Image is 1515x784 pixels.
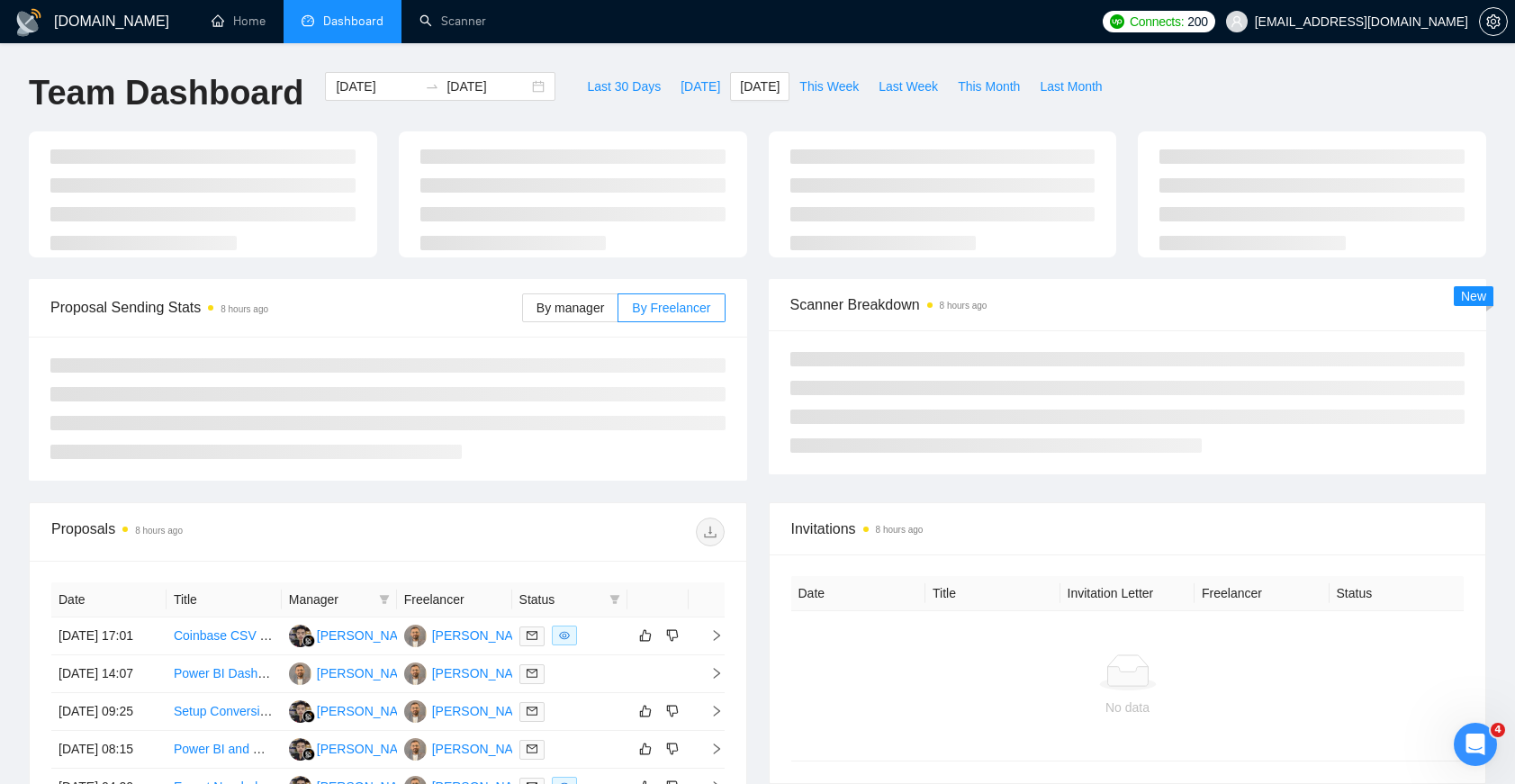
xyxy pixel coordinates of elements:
[606,586,624,613] span: filter
[404,703,536,717] a: SK[PERSON_NAME]
[1030,72,1112,101] button: Last Month
[425,79,439,94] span: to
[432,626,536,645] div: [PERSON_NAME]
[587,77,661,96] span: Last 30 Days
[958,77,1020,96] span: This Month
[869,72,948,101] button: Last Week
[799,77,859,96] span: This Week
[167,731,282,769] td: Power BI and GivingData Expert
[167,655,282,693] td: Power BI Dashboard Design for Healthcare
[681,77,720,96] span: [DATE]
[289,590,372,609] span: Manager
[789,72,869,101] button: This Week
[696,629,723,642] span: right
[527,706,537,716] span: mail
[432,701,536,721] div: [PERSON_NAME]
[51,582,167,617] th: Date
[432,739,536,759] div: [PERSON_NAME]
[662,700,683,722] button: dislike
[174,628,446,643] a: Coinbase CSV → Power BI Dashboard Template
[639,704,652,718] span: like
[289,665,420,680] a: SK[PERSON_NAME]
[519,590,602,609] span: Status
[302,635,315,647] img: gigradar-bm.png
[635,625,656,646] button: like
[404,662,427,685] img: SK
[666,704,679,718] span: dislike
[1480,14,1507,29] span: setting
[289,741,420,755] a: IA[PERSON_NAME]
[696,705,723,717] span: right
[791,576,926,611] th: Date
[1479,14,1508,29] a: setting
[791,518,1465,540] span: Invitations
[397,582,512,617] th: Freelancer
[666,628,679,643] span: dislike
[379,594,390,605] span: filter
[302,748,315,761] img: gigradar-bm.png
[790,293,1465,316] span: Scanner Breakdown
[419,14,486,29] a: searchScanner
[925,576,1060,611] th: Title
[174,704,470,718] a: Setup Conversion Tracking on GTM for Meta and GA
[527,630,537,641] span: mail
[51,731,167,769] td: [DATE] 08:15
[50,296,522,319] span: Proposal Sending Stats
[289,703,420,717] a: IA[PERSON_NAME]
[432,663,536,683] div: [PERSON_NAME]
[730,72,789,101] button: [DATE]
[212,14,266,29] a: homeHome
[446,77,528,96] input: End date
[671,72,730,101] button: [DATE]
[1461,289,1486,303] span: New
[1491,723,1505,737] span: 4
[167,617,282,655] td: Coinbase CSV → Power BI Dashboard Template
[29,72,303,114] h1: Team Dashboard
[1060,576,1195,611] th: Invitation Letter
[696,743,723,755] span: right
[879,77,938,96] span: Last Week
[51,617,167,655] td: [DATE] 17:01
[167,693,282,731] td: Setup Conversion Tracking on GTM for Meta and GA
[635,738,656,760] button: like
[632,301,710,315] span: By Freelancer
[317,626,420,645] div: [PERSON_NAME]
[876,525,924,535] time: 8 hours ago
[537,301,604,315] span: By manager
[639,628,652,643] span: like
[302,710,315,723] img: gigradar-bm.png
[404,625,427,647] img: SK
[167,582,282,617] th: Title
[1479,7,1508,36] button: setting
[948,72,1030,101] button: This Month
[577,72,671,101] button: Last 30 Days
[289,738,311,761] img: IA
[51,518,388,546] div: Proposals
[289,627,420,642] a: IA[PERSON_NAME]
[404,627,536,642] a: SK[PERSON_NAME]
[404,738,427,761] img: SK
[609,594,620,605] span: filter
[404,700,427,723] img: SK
[375,586,393,613] span: filter
[51,693,167,731] td: [DATE] 09:25
[317,701,420,721] div: [PERSON_NAME]
[221,304,268,314] time: 8 hours ago
[289,662,311,685] img: SK
[635,700,656,722] button: like
[806,698,1450,717] div: No data
[940,301,987,311] time: 8 hours ago
[323,14,383,29] span: Dashboard
[404,665,536,680] a: SK[PERSON_NAME]
[662,738,683,760] button: dislike
[404,741,536,755] a: SK[PERSON_NAME]
[289,700,311,723] img: IA
[302,14,314,27] span: dashboard
[1110,14,1124,29] img: upwork-logo.png
[282,582,397,617] th: Manager
[317,663,420,683] div: [PERSON_NAME]
[135,526,183,536] time: 8 hours ago
[1231,15,1243,28] span: user
[1040,77,1102,96] span: Last Month
[317,739,420,759] div: [PERSON_NAME]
